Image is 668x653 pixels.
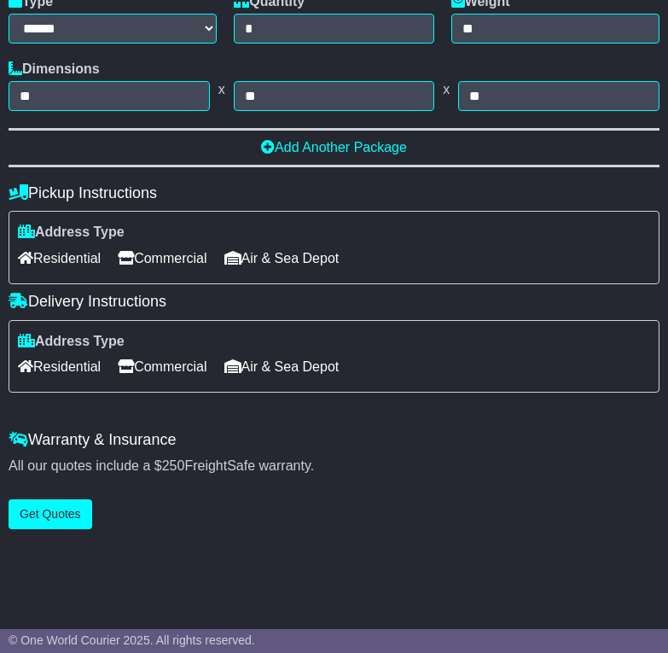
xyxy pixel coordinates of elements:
h4: Delivery Instructions [9,293,659,311]
div: All our quotes include a $ FreightSafe warranty. [9,458,659,474]
button: Get Quotes [9,499,92,529]
span: Air & Sea Depot [224,353,340,380]
span: 250 [162,458,185,473]
a: Add Another Package [261,140,407,155]
span: Air & Sea Depot [224,245,340,271]
h4: Pickup Instructions [9,184,659,202]
span: © One World Courier 2025. All rights reserved. [9,633,255,647]
h4: Warranty & Insurance [9,431,659,449]
label: Dimensions [9,61,100,77]
span: Commercial [118,353,206,380]
span: Residential [18,353,101,380]
span: Commercial [118,245,206,271]
span: x [210,81,234,97]
label: Address Type [18,333,125,349]
label: Address Type [18,224,125,240]
span: x [434,81,458,97]
span: Residential [18,245,101,271]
